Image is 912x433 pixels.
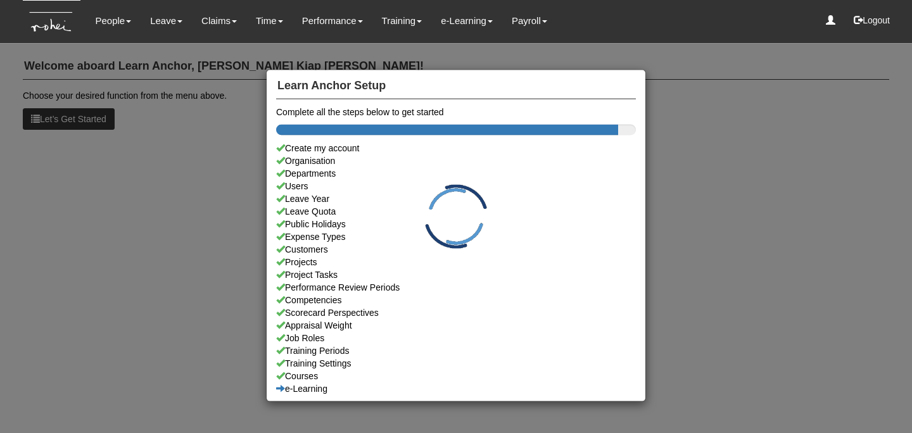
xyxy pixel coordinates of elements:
[276,293,636,306] a: Competencies
[276,73,636,99] h4: Learn Anchor Setup
[276,154,636,166] a: Organisation
[276,280,636,293] a: Performance Review Periods
[276,204,636,217] a: Leave Quota
[276,318,636,331] a: Appraisal Weight
[276,268,636,280] a: Project Tasks
[276,331,636,344] a: Job Roles
[276,356,636,369] a: Training Settings
[276,255,636,268] a: Projects
[276,141,636,154] div: Create my account
[276,105,636,118] div: Complete all the steps below to get started
[276,369,636,382] a: Courses
[276,179,636,192] a: Users
[276,382,636,394] a: e-Learning
[276,242,636,255] a: Customers
[276,344,636,356] a: Training Periods
[276,166,636,179] a: Departments
[276,192,636,204] a: Leave Year
[276,217,636,230] a: Public Holidays
[276,306,636,318] a: Scorecard Perspectives
[276,230,636,242] a: Expense Types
